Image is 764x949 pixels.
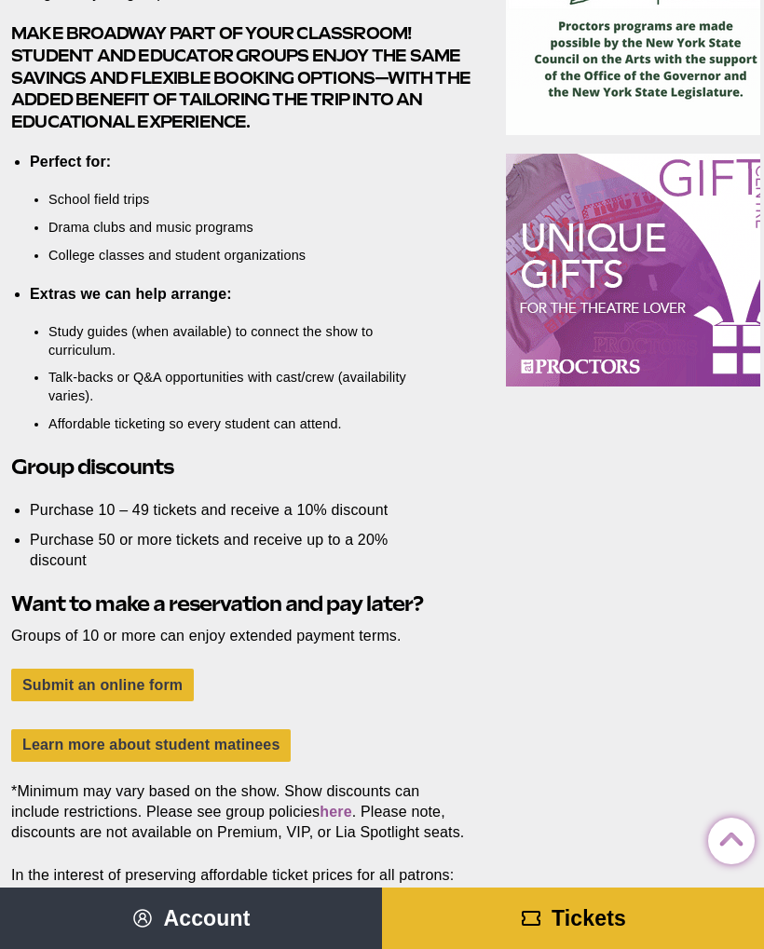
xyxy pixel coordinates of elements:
li: Purchase 50 or more tickets and receive up to a 20% discount [30,530,444,571]
p: In the interest of preserving affordable ticket prices for all patrons: EVERY PERSON, REGARDLESS ... [11,865,472,927]
li: School field trips [48,191,416,210]
p: *Minimum may vary based on the show. Show discounts can include restrictions. Please see group po... [11,781,472,843]
li: Affordable ticketing so every student can attend. [48,415,416,434]
p: Groups of 10 or more can enjoy extended payment terms. [11,626,472,646]
li: Talk-backs or Q&A opportunities with cast/crew (availability varies). [48,369,416,406]
span: Account [163,906,250,930]
li: Study guides (when available) to connect the show to curriculum. [48,323,416,360]
a: Tickets [382,888,764,949]
span: Tickets [552,906,626,930]
strong: Extras we can help arrange: [30,286,232,302]
li: Drama clubs and music programs [48,219,416,237]
li: Purchase 10 – 49 tickets and receive a 10% discount [30,500,444,521]
strong: Group discounts [11,454,173,479]
li: College classes and student organizations [48,247,416,265]
a: Learn more about student matinees [11,729,291,762]
h4: Make Broadway part of your classroom! Student and educator groups enjoy the same savings and flex... [11,22,472,133]
strong: Perfect for: [30,154,111,169]
a: Submit an online form [11,669,194,701]
a: here [320,804,351,820]
a: Back to Top [708,819,745,856]
strong: Want to make a reservation and pay later? [11,591,423,616]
